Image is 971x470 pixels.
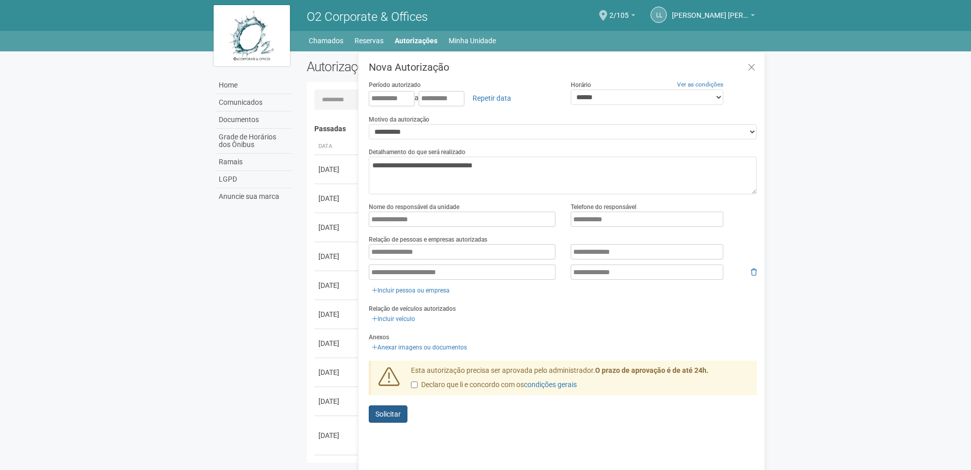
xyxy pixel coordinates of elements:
a: Chamados [309,34,343,48]
i: Remover [751,269,757,276]
a: LGPD [216,171,291,188]
a: Documentos [216,111,291,129]
div: [DATE] [318,367,356,377]
div: [DATE] [318,193,356,203]
div: a [369,90,555,107]
a: Grade de Horários dos Ônibus [216,129,291,154]
a: Minha Unidade [449,34,496,48]
a: Ramais [216,154,291,171]
a: Ver as condições [677,81,723,88]
h4: Passadas [314,125,750,133]
div: [DATE] [318,251,356,261]
div: [DATE] [318,396,356,406]
a: [PERSON_NAME] [PERSON_NAME] [672,13,755,21]
label: Relação de veículos autorizados [369,304,456,313]
strong: O prazo de aprovação é de até 24h. [595,366,709,374]
label: Declaro que li e concordo com os [411,380,577,390]
div: [DATE] [318,280,356,290]
a: condições gerais [524,380,577,389]
label: Detalhamento do que será realizado [369,148,465,157]
span: Solicitar [375,410,401,418]
div: [DATE] [318,222,356,232]
label: Nome do responsável da unidade [369,202,459,212]
h2: Autorizações [307,59,524,74]
a: Home [216,77,291,94]
div: [DATE] [318,309,356,319]
label: Relação de pessoas e empresas autorizadas [369,235,487,244]
a: Incluir veículo [369,313,418,325]
div: [DATE] [318,338,356,348]
div: Esta autorização precisa ser aprovada pelo administrador. [403,366,757,395]
a: Comunicados [216,94,291,111]
span: O2 Corporate & Offices [307,10,428,24]
span: 2/105 [609,2,629,19]
h3: Nova Autorização [369,62,757,72]
a: Anuncie sua marca [216,188,291,205]
label: Telefone do responsável [571,202,636,212]
a: Autorizações [395,34,437,48]
button: Solicitar [369,405,407,423]
a: Anexar imagens ou documentos [369,342,470,353]
a: Reservas [355,34,384,48]
div: [DATE] [318,430,356,440]
label: Anexos [369,333,389,342]
a: Repetir data [466,90,518,107]
label: Horário [571,80,591,90]
label: Motivo da autorização [369,115,429,124]
a: 2/105 [609,13,635,21]
a: Incluir pessoa ou empresa [369,285,453,296]
a: LL [651,7,667,23]
input: Declaro que li e concordo com oscondições gerais [411,381,418,388]
label: Período autorizado [369,80,421,90]
span: Lara Lira Justino [672,2,748,19]
th: Data [314,138,360,155]
img: logo.jpg [214,5,290,66]
div: [DATE] [318,164,356,174]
